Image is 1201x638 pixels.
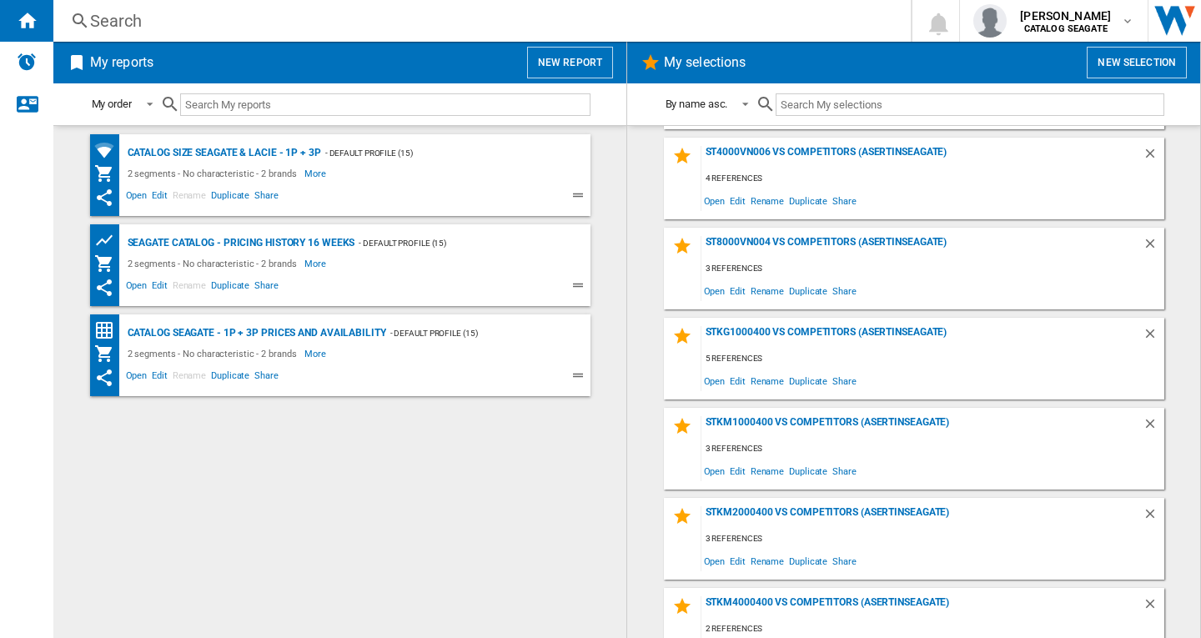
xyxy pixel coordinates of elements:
span: Edit [149,278,170,298]
h2: My selections [661,47,749,78]
div: Delete [1143,596,1164,619]
div: 2 segments - No characteristic - 2 brands [123,344,305,364]
ng-md-icon: This report has been shared with you [94,278,114,298]
div: Delete [1143,326,1164,349]
span: Rename [748,279,786,302]
div: 3 references [701,259,1164,279]
div: - Default profile (15) [386,323,557,344]
button: New selection [1087,47,1187,78]
span: Rename [170,368,209,388]
div: By name asc. [666,98,728,110]
div: Price Matrix [94,320,123,341]
div: 4 references [701,168,1164,189]
span: Share [830,460,859,482]
div: My Assortment [94,163,123,183]
div: - Default profile (15) [321,143,557,163]
div: 3 references [701,529,1164,550]
div: Product prices grid [94,230,123,251]
img: alerts-logo.svg [17,52,37,72]
span: Rename [748,189,786,212]
span: Share [830,189,859,212]
img: profile.jpg [973,4,1007,38]
div: 5 references [701,349,1164,369]
span: Open [701,369,728,392]
span: Rename [170,278,209,298]
span: Edit [727,369,748,392]
span: More [304,344,329,364]
div: Delete [1143,506,1164,529]
span: Rename [748,550,786,572]
span: Open [701,189,728,212]
span: Edit [727,279,748,302]
span: Share [252,368,281,388]
div: STKM4000400 VS competitors (asertinseagate) [701,596,1143,619]
span: Open [701,550,728,572]
div: Search [90,9,867,33]
span: Edit [149,368,170,388]
span: Edit [727,189,748,212]
button: New report [527,47,613,78]
span: Duplicate [786,189,830,212]
span: Edit [727,460,748,482]
span: Edit [727,550,748,572]
span: More [304,254,329,274]
div: Delete [1143,146,1164,168]
span: Duplicate [786,550,830,572]
div: Catalog size Seagate & LaCie - 1P + 3P [123,143,321,163]
span: Share [830,550,859,572]
div: 3 references [701,439,1164,460]
span: Open [701,279,728,302]
div: ST4000VN006 VS Competitors (asertinseagate) [701,146,1143,168]
div: My order [92,98,132,110]
span: Rename [170,188,209,208]
input: Search My selections [776,93,1163,116]
div: My Assortment [94,344,123,364]
span: Open [701,460,728,482]
div: My Assortment [94,254,123,274]
div: STKG1000400 vs competitors (asertinseagate) [701,326,1143,349]
div: 2 segments - No characteristic - 2 brands [123,254,305,274]
span: Duplicate [786,279,830,302]
div: - Default profile (15) [354,233,556,254]
span: Rename [748,460,786,482]
div: Catalog Seagate - 1P + 3P prices and availability [123,323,386,344]
div: STKM1000400 VS competitors (asertinseagate) [701,416,1143,439]
span: Share [252,188,281,208]
span: More [304,163,329,183]
input: Search My reports [180,93,590,116]
div: Retailers coverage [94,140,123,161]
span: Share [830,369,859,392]
div: STKM2000400 VS COMPETITORS (asertinseagate) [701,506,1143,529]
span: Open [123,278,150,298]
div: Delete [1143,236,1164,259]
span: Edit [149,188,170,208]
span: Duplicate [209,278,252,298]
span: [PERSON_NAME] [1020,8,1111,24]
span: Duplicate [786,369,830,392]
span: Duplicate [209,368,252,388]
span: Duplicate [209,188,252,208]
span: Duplicate [786,460,830,482]
h2: My reports [87,47,157,78]
span: Open [123,368,150,388]
div: Delete [1143,416,1164,439]
span: Open [123,188,150,208]
div: ST8000VN004 VS Competitors (asertinseagate) [701,236,1143,259]
div: 2 segments - No characteristic - 2 brands [123,163,305,183]
div: Seagate Catalog - Pricing history 16 weeks [123,233,355,254]
b: CATALOG SEAGATE [1024,23,1108,34]
span: Rename [748,369,786,392]
ng-md-icon: This report has been shared with you [94,188,114,208]
span: Share [252,278,281,298]
ng-md-icon: This report has been shared with you [94,368,114,388]
span: Share [830,279,859,302]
